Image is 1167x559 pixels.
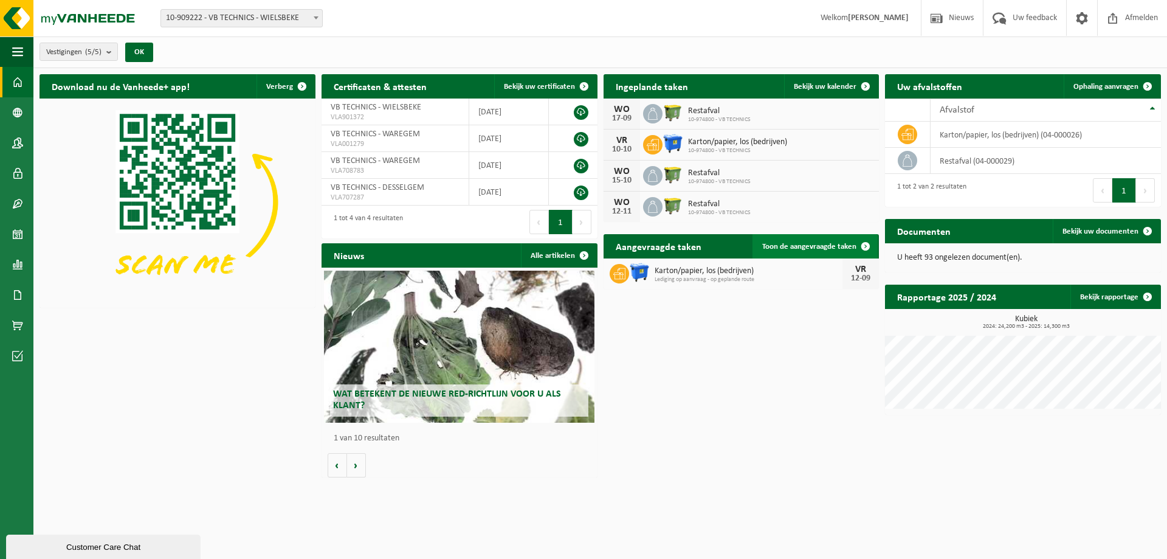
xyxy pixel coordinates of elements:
span: 10-909222 - VB TECHNICS - WIELSBEKE [161,10,322,27]
td: [DATE] [469,99,548,125]
span: Lediging op aanvraag - op geplande route [655,276,843,283]
h2: Documenten [885,219,963,243]
button: Next [1136,178,1155,203]
td: restafval (04-000029) [931,148,1161,174]
img: Download de VHEPlus App [40,99,315,305]
span: Afvalstof [940,105,974,115]
a: Wat betekent de nieuwe RED-richtlijn voor u als klant? [324,271,594,423]
span: VB TECHNICS - WAREGEM [331,130,420,139]
div: 12-09 [849,274,873,283]
span: Restafval [688,200,751,209]
div: WO [610,167,634,176]
span: 10-974800 - VB TECHNICS [688,147,787,155]
span: Restafval [688,168,751,178]
iframe: chat widget [6,532,203,559]
div: 1 tot 2 van 2 resultaten [891,177,966,204]
td: [DATE] [469,152,548,179]
a: Alle artikelen [521,243,596,268]
span: VLA708783 [331,166,460,176]
a: Ophaling aanvragen [1064,74,1160,99]
h3: Kubiek [891,315,1161,330]
span: VLA001279 [331,139,460,149]
span: Bekijk uw kalender [794,83,856,91]
button: Volgende [347,453,366,477]
span: VLA707287 [331,193,460,203]
img: WB-1100-HPE-BE-01 [663,133,683,154]
h2: Ingeplande taken [604,74,700,98]
button: Previous [529,210,549,234]
span: 10-974800 - VB TECHNICS [688,116,751,123]
p: U heeft 93 ongelezen document(en). [897,254,1149,262]
h2: Uw afvalstoffen [885,74,974,98]
img: WB-1100-HPE-BE-01 [629,262,650,283]
div: 10-10 [610,145,634,154]
div: VR [610,136,634,145]
h2: Rapportage 2025 / 2024 [885,285,1008,308]
a: Bekijk uw documenten [1053,219,1160,243]
h2: Aangevraagde taken [604,234,714,258]
td: karton/papier, los (bedrijven) (04-000026) [931,122,1161,148]
td: [DATE] [469,179,548,206]
span: Vestigingen [46,43,102,61]
span: 10-909222 - VB TECHNICS - WIELSBEKE [160,9,323,27]
span: Verberg [266,83,293,91]
span: Bekijk uw documenten [1062,227,1138,235]
a: Bekijk uw kalender [784,74,878,99]
span: Wat betekent de nieuwe RED-richtlijn voor u als klant? [333,389,561,411]
button: 1 [549,210,573,234]
div: 1 tot 4 van 4 resultaten [328,209,403,235]
a: Bekijk uw certificaten [494,74,596,99]
button: 1 [1112,178,1136,203]
div: 17-09 [610,114,634,123]
span: Toon de aangevraagde taken [762,243,856,251]
div: VR [849,265,873,274]
span: Bekijk uw certificaten [504,83,575,91]
img: WB-1100-HPE-GN-50 [663,164,683,185]
count: (5/5) [85,48,102,56]
div: WO [610,198,634,207]
span: 10-974800 - VB TECHNICS [688,178,751,186]
img: WB-1100-HPE-GN-50 [663,195,683,216]
div: WO [610,105,634,114]
a: Toon de aangevraagde taken [752,234,878,259]
button: OK [125,43,153,62]
span: 10-974800 - VB TECHNICS [688,209,751,217]
span: VLA901372 [331,113,460,122]
button: Verberg [256,74,314,99]
strong: [PERSON_NAME] [848,13,909,23]
td: [DATE] [469,125,548,152]
img: WB-1100-HPE-GN-50 [663,102,683,123]
a: Bekijk rapportage [1070,285,1160,309]
button: Vestigingen(5/5) [40,43,118,61]
div: 12-11 [610,207,634,216]
h2: Certificaten & attesten [322,74,439,98]
span: Karton/papier, los (bedrijven) [655,266,843,276]
span: VB TECHNICS - WIELSBEKE [331,103,421,112]
button: Vorige [328,453,347,477]
button: Previous [1093,178,1112,203]
span: Karton/papier, los (bedrijven) [688,137,787,147]
span: Ophaling aanvragen [1073,83,1138,91]
div: 15-10 [610,176,634,185]
button: Next [573,210,591,234]
span: VB TECHNICS - DESSELGEM [331,183,424,192]
p: 1 van 10 resultaten [334,434,591,443]
span: Restafval [688,106,751,116]
span: VB TECHNICS - WAREGEM [331,156,420,165]
h2: Download nu de Vanheede+ app! [40,74,202,98]
h2: Nieuws [322,243,376,267]
span: 2024: 24,200 m3 - 2025: 14,300 m3 [891,324,1161,330]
